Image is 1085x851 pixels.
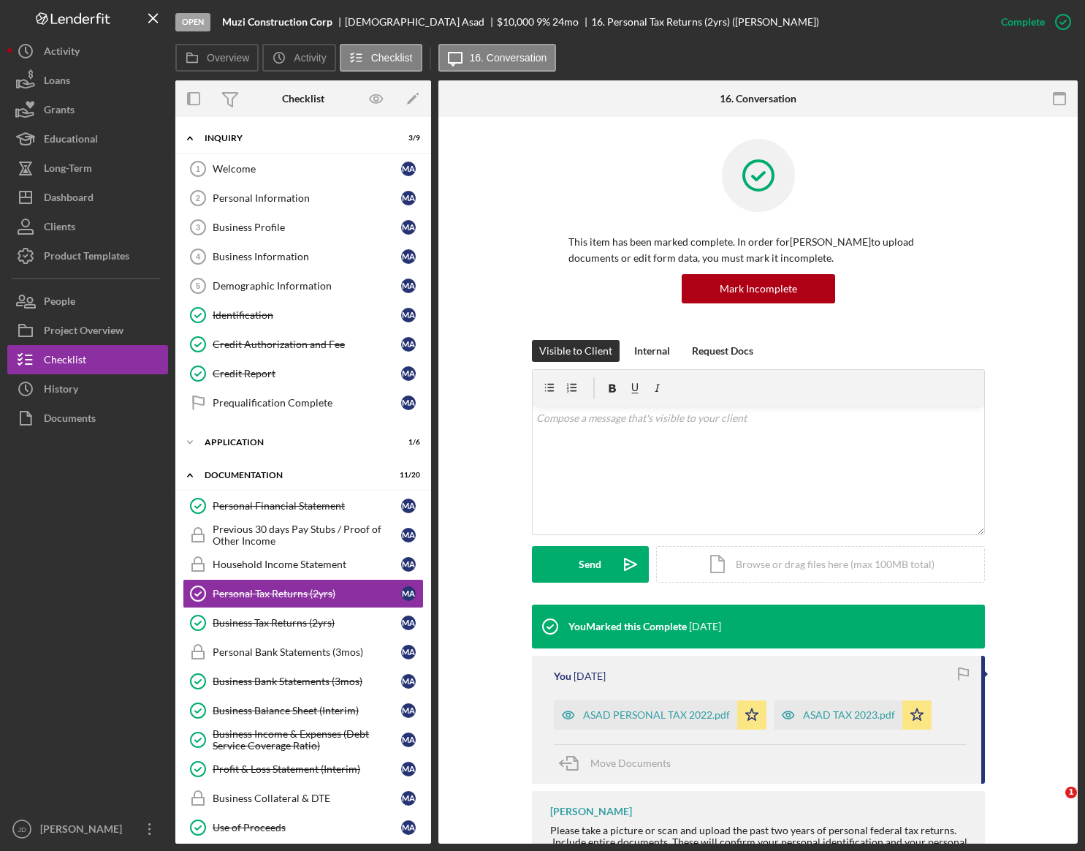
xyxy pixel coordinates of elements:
a: Personal Tax Returns (2yrs)MA [183,579,424,608]
a: 1WelcomeMA [183,154,424,184]
div: Credit Report [213,368,401,379]
div: Visible to Client [539,340,612,362]
button: History [7,374,168,404]
div: Personal Financial Statement [213,500,401,512]
a: Documents [7,404,168,433]
a: Use of ProceedsMA [183,813,424,842]
div: M A [401,762,416,776]
button: Activity [7,37,168,66]
a: Personal Financial StatementMA [183,491,424,521]
div: Business Balance Sheet (Interim) [213,705,401,716]
div: Personal Information [213,192,401,204]
button: 16. Conversation [438,44,557,72]
button: Request Docs [685,340,761,362]
text: JD [18,825,26,833]
div: Personal Tax Returns (2yrs) [213,588,401,600]
span: $10,000 [497,15,534,28]
div: M A [401,703,416,718]
div: M A [401,308,416,322]
div: 9 % [536,16,550,28]
tspan: 5 [196,281,200,290]
button: ASAD TAX 2023.pdf [774,700,932,730]
span: Move Documents [590,757,671,769]
div: Activity [44,37,80,69]
div: M A [401,191,416,205]
button: Dashboard [7,183,168,212]
div: You Marked this Complete [568,621,687,632]
button: JD[PERSON_NAME] [7,814,168,844]
div: Identification [213,309,401,321]
div: Business Income & Expenses (Debt Service Coverage Ratio) [213,728,401,752]
div: You [554,670,571,682]
div: Documentation [205,471,384,480]
div: Clients [44,212,75,245]
div: Household Income Statement [213,559,401,570]
div: M A [401,791,416,806]
button: Visible to Client [532,340,620,362]
div: M A [401,366,416,381]
div: Project Overview [44,316,123,349]
iframe: Intercom live chat [1035,787,1070,822]
time: 2025-08-28 16:40 [689,621,721,632]
b: Muzi Construction Corp [222,16,332,28]
div: Application [205,438,384,447]
div: M A [401,162,416,176]
button: Loans [7,66,168,95]
div: M A [401,733,416,747]
a: 3Business ProfileMA [183,213,424,242]
div: Prequalification Complete [213,397,401,409]
div: M A [401,586,416,601]
div: M A [401,557,416,572]
div: Educational [44,124,98,157]
a: Credit ReportMA [183,359,424,388]
label: 16. Conversation [470,52,547,64]
div: Profit & Loss Statement (Interim) [213,763,401,775]
button: Product Templates [7,241,168,271]
time: 2025-08-28 14:10 [574,670,606,682]
button: Complete [986,7,1078,37]
div: Previous 30 days Pay Stubs / Proof of Other Income [213,523,401,547]
div: 16. Personal Tax Returns (2yrs) ([PERSON_NAME]) [591,16,819,28]
a: Business Tax Returns (2yrs)MA [183,608,424,638]
div: Dashboard [44,183,94,216]
div: M A [401,279,416,293]
button: Clients [7,212,168,241]
button: Checklist [7,345,168,374]
div: Request Docs [692,340,753,362]
div: People [44,287,75,319]
div: 1 / 6 [394,438,420,447]
div: M A [401,820,416,835]
a: Business Income & Expenses (Debt Service Coverage Ratio)MA [183,725,424,754]
div: [PERSON_NAME] [37,814,132,847]
a: Personal Bank Statements (3mos)MA [183,638,424,667]
button: Checklist [340,44,422,72]
div: [PERSON_NAME] [550,806,632,817]
div: ASAD TAX 2023.pdf [803,709,895,721]
div: Internal [634,340,670,362]
div: M A [401,249,416,264]
div: Welcome [213,163,401,175]
a: Long-Term [7,154,168,183]
div: Documents [44,404,96,436]
a: Credit Authorization and FeeMA [183,330,424,359]
div: [DEMOGRAPHIC_DATA] Asad [345,16,497,28]
a: 4Business InformationMA [183,242,424,271]
button: Send [532,546,649,583]
button: Project Overview [7,316,168,345]
div: Grants [44,95,75,128]
div: Checklist [282,93,324,105]
label: Checklist [371,52,413,64]
a: IdentificationMA [183,300,424,330]
div: 24 mo [552,16,579,28]
a: Educational [7,124,168,154]
label: Activity [294,52,326,64]
div: Business Collateral & DTE [213,793,401,804]
div: Credit Authorization and Fee [213,338,401,350]
button: People [7,287,168,316]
